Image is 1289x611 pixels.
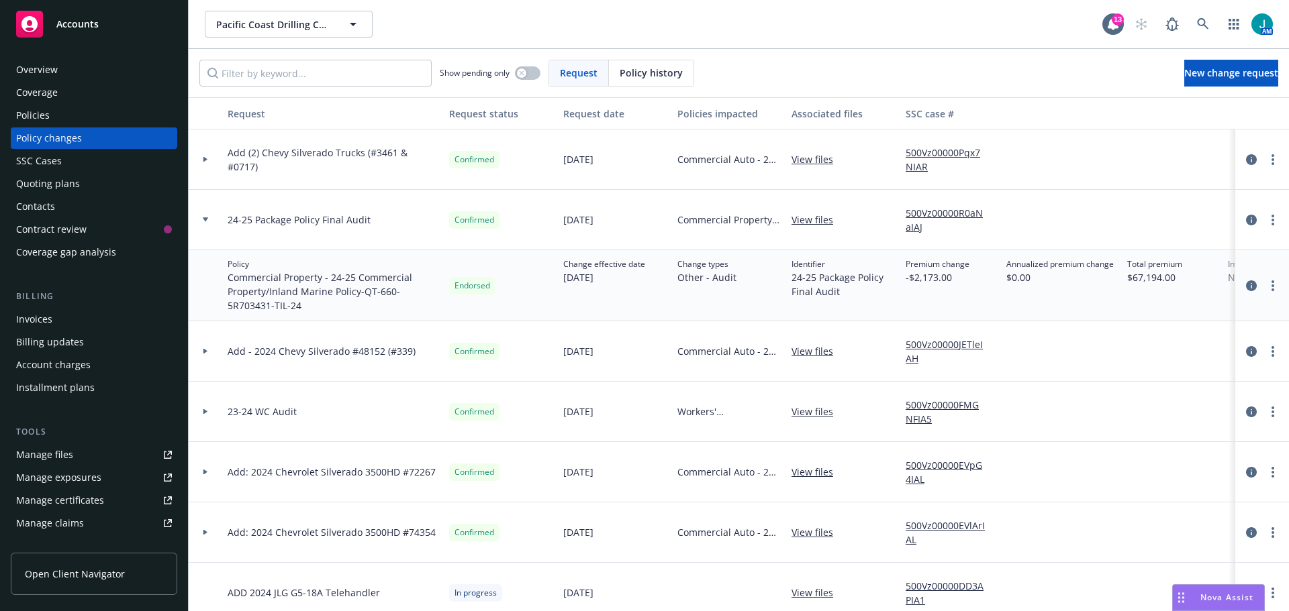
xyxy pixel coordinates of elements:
[563,586,593,600] span: [DATE]
[216,17,332,32] span: Pacific Coast Drilling Company, Inc.
[563,465,593,479] span: [DATE]
[786,97,900,129] button: Associated files
[792,586,844,600] a: View files
[11,354,177,376] a: Account charges
[199,60,432,87] input: Filter by keyword...
[189,321,222,382] div: Toggle Row Expanded
[1265,343,1281,359] a: more
[560,66,598,80] span: Request
[228,586,380,600] span: ADD 2024 JLG G5-18A Telehandler
[558,97,672,129] button: Request date
[563,213,593,227] span: [DATE]
[189,382,222,442] div: Toggle Row Expanded
[672,97,786,129] button: Policies impacted
[205,11,373,38] button: Pacific Coast Drilling Company, Inc.
[189,190,222,250] div: Toggle Row Expanded
[677,270,736,284] span: Other - Audit
[1127,270,1182,284] span: $67,194.00
[11,535,177,557] a: Manage BORs
[1243,343,1259,359] a: circleInformation
[16,150,62,172] div: SSC Cases
[11,82,177,103] a: Coverage
[11,5,177,43] a: Accounts
[11,377,177,398] a: Installment plans
[11,490,177,511] a: Manage certificates
[16,59,58,80] div: Overview
[1112,13,1124,25] div: 13
[189,129,222,190] div: Toggle Row Expanded
[792,258,895,270] span: Identifier
[900,97,1001,129] button: SSC case #
[16,512,84,534] div: Manage claims
[16,105,50,126] div: Policies
[228,465,436,479] span: Add: 2024 Chevrolet Silverado 3500HD #72267
[11,290,177,303] div: Billing
[677,525,781,539] span: Commercial Auto - 24-25 Commercial Auto Policy
[1190,11,1216,38] a: Search
[11,196,177,217] a: Contacts
[222,97,444,129] button: Request
[455,280,490,292] span: Endorsed
[792,344,844,358] a: View files
[906,146,996,174] a: 500Vz00000Pqx7NIAR
[11,467,177,488] span: Manage exposures
[563,152,593,166] span: [DATE]
[1243,152,1259,168] a: circleInformation
[563,344,593,358] span: [DATE]
[1184,66,1278,79] span: New change request
[228,525,436,539] span: Add: 2024 Chevrolet Silverado 3500HD #74354
[1228,258,1284,270] span: Invoiced
[677,258,736,270] span: Change types
[906,458,996,486] a: 500Vz00000EVpG4IAL
[16,467,101,488] div: Manage exposures
[16,196,55,217] div: Contacts
[11,309,177,330] a: Invoices
[11,150,177,172] a: SSC Cases
[11,219,177,240] a: Contract review
[25,567,125,581] span: Open Client Navigator
[228,404,297,419] span: 23-24 WC Audit
[455,214,494,226] span: Confirmed
[455,526,494,539] span: Confirmed
[11,425,177,439] div: Tools
[792,270,895,298] span: 24-25 Package Policy Final Audit
[449,107,553,121] div: Request status
[440,67,510,78] span: Show pending only
[677,404,781,419] span: Workers' Compensation - WC
[11,331,177,353] a: Billing updates
[11,105,177,126] a: Policies
[1265,278,1281,294] a: more
[677,152,781,166] span: Commercial Auto - 25-26 Commercial Auto Policy
[1265,464,1281,480] a: more
[1184,60,1278,87] a: New change request
[1251,13,1273,35] img: photo
[906,398,996,426] a: 500Vz00000FMGNFIA5
[228,270,438,313] span: Commercial Property - 24-25 Commercial Property/Inland Marine Policy - QT-660-5R703431-TIL-24
[455,466,494,478] span: Confirmed
[1243,524,1259,541] a: circleInformation
[16,127,82,149] div: Policy changes
[792,525,844,539] a: View files
[16,490,104,511] div: Manage certificates
[1006,270,1114,284] span: $0.00
[792,404,844,419] a: View files
[189,442,222,502] div: Toggle Row Expanded
[1265,404,1281,420] a: more
[792,465,844,479] a: View files
[1243,278,1259,294] a: circleInformation
[677,465,781,479] span: Commercial Auto - 24-25 Commercial Auto Policy
[1265,585,1281,601] a: more
[1173,585,1190,610] div: Drag to move
[906,518,996,547] a: 500Vz00000EVlArIAL
[16,331,84,353] div: Billing updates
[906,258,969,270] span: Premium change
[189,502,222,563] div: Toggle Row Expanded
[1243,404,1259,420] a: circleInformation
[16,309,52,330] div: Invoices
[11,512,177,534] a: Manage claims
[455,406,494,418] span: Confirmed
[455,154,494,166] span: Confirmed
[11,59,177,80] a: Overview
[228,213,371,227] span: 24-25 Package Policy Final Audit
[906,337,996,366] a: 500Vz00000JETleIAH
